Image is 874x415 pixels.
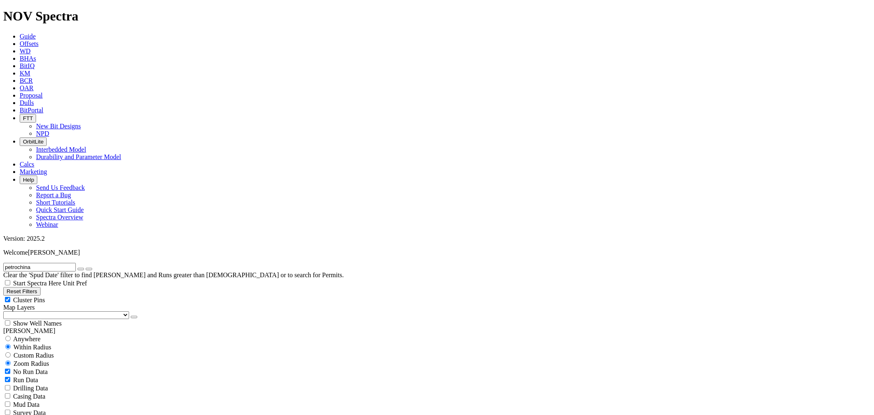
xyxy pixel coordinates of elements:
[13,393,45,400] span: Casing Data
[23,115,33,121] span: FTT
[36,184,85,191] a: Send Us Feedback
[13,335,41,342] span: Anywhere
[20,55,36,62] a: BHAs
[3,235,871,242] div: Version: 2025.2
[20,40,39,47] a: Offsets
[36,199,75,206] a: Short Tutorials
[13,401,39,408] span: Mud Data
[3,271,344,278] span: Clear the 'Spud Date' filter to find [PERSON_NAME] and Runs greater than [DEMOGRAPHIC_DATA] or to...
[20,114,36,123] button: FTT
[36,192,71,198] a: Report a Bug
[20,77,33,84] a: BCR
[23,177,34,183] span: Help
[3,327,871,335] div: [PERSON_NAME]
[36,221,58,228] a: Webinar
[14,344,51,351] span: Within Radius
[20,161,34,168] a: Calcs
[3,287,41,296] button: Reset Filters
[3,304,35,311] span: Map Layers
[36,214,83,221] a: Spectra Overview
[13,280,61,287] span: Start Spectra Here
[3,249,871,256] p: Welcome
[28,249,80,256] span: [PERSON_NAME]
[36,153,121,160] a: Durability and Parameter Model
[23,139,43,145] span: OrbitLite
[20,33,36,40] a: Guide
[20,84,34,91] a: OAR
[14,360,49,367] span: Zoom Radius
[63,280,87,287] span: Unit Pref
[36,206,84,213] a: Quick Start Guide
[20,62,34,69] a: BitIQ
[3,9,871,24] h1: NOV Spectra
[20,168,47,175] a: Marketing
[20,48,31,55] a: WD
[5,280,10,285] input: Start Spectra Here
[20,99,34,106] a: Dulls
[14,352,54,359] span: Custom Radius
[3,263,76,271] input: Search
[36,130,49,137] a: NPD
[20,70,30,77] a: KM
[20,176,37,184] button: Help
[36,123,81,130] a: New Bit Designs
[20,137,47,146] button: OrbitLite
[36,146,86,153] a: Interbedded Model
[20,92,43,99] a: Proposal
[13,368,48,375] span: No Run Data
[13,296,45,303] span: Cluster Pins
[13,376,38,383] span: Run Data
[20,107,43,114] a: BitPortal
[13,385,48,392] span: Drilling Data
[13,320,61,327] span: Show Well Names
